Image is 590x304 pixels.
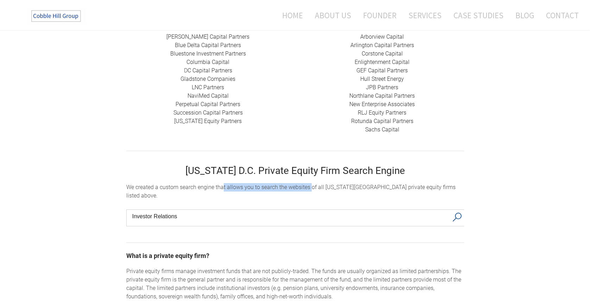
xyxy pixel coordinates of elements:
[126,252,209,259] font: What is a private equity firm?
[126,33,290,125] div: D
[510,6,539,25] a: Blog
[126,183,464,200] div: ​We created a custom search engine that allows you to search the websites of all [US_STATE][GEOGR...
[349,92,415,99] a: Northlane Capital Partners
[192,84,224,91] a: LNC Partners
[166,33,249,40] a: [PERSON_NAME] Capital Partners
[27,7,87,25] img: The Cobble Hill Group LLC
[272,6,308,25] a: Home
[360,76,404,82] a: Hull Street Energy
[366,84,398,91] a: JPB Partners
[358,6,402,25] a: Founder
[355,59,410,65] a: ​Enlightenment Capital
[175,42,241,48] a: Blue Delta Capital Partners
[351,118,413,124] a: ​​Rotunda Capital Partners
[349,101,415,108] a: New Enterprise Associates
[126,250,464,260] h2: ​
[173,109,243,116] a: Succession Capital Partners
[180,76,235,82] a: Gladstone Companies
[448,6,509,25] a: Case Studies
[356,67,408,74] a: GEF Capital Partners
[132,211,449,222] input: Search input
[176,101,240,108] a: ​Perpetual Capital Partners
[188,67,232,74] a: C Capital Partners
[541,6,579,25] a: Contact
[358,109,406,116] a: ​RLJ Equity Partners
[403,6,447,25] a: Services
[450,210,464,225] button: Search
[350,42,414,48] a: Arlington Capital Partners​
[360,33,404,40] a: Arborview Capital
[186,59,229,65] a: Columbia Capital
[188,92,229,99] a: NaviMed Capital
[126,166,464,176] h2: [US_STATE] D.C. Private Equity Firm Search Engine
[365,126,399,133] a: Sachs Capital
[310,6,356,25] a: About Us
[170,50,246,57] a: ​Bluestone Investment Partners
[174,118,242,124] a: [US_STATE] Equity Partners​
[362,50,403,57] a: Corstone Capital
